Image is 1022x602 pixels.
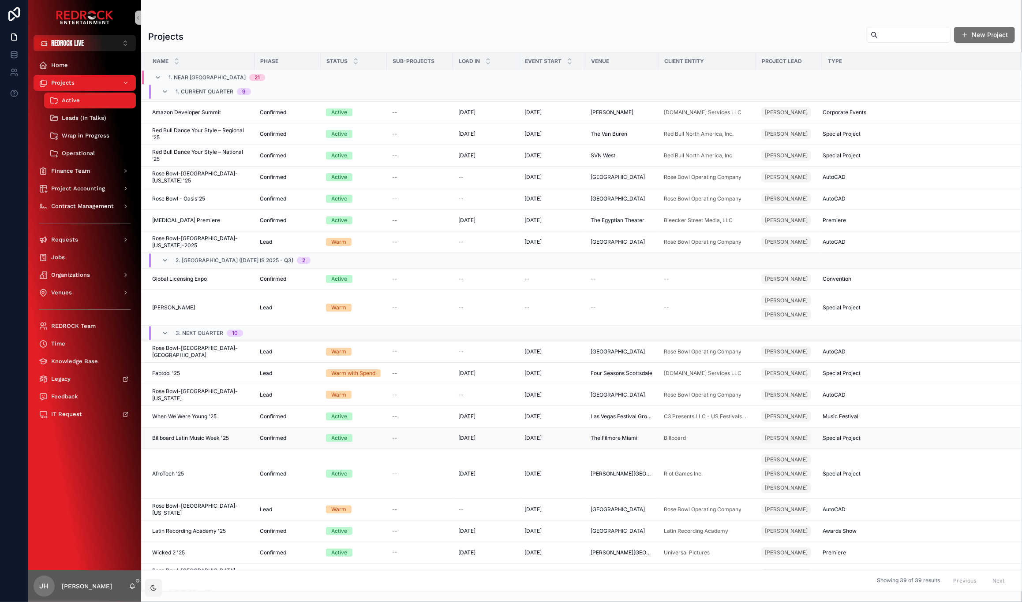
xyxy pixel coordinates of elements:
[331,369,375,377] div: Warm with Spend
[591,370,652,377] span: Four Seasons Scottsdale
[664,238,751,245] a: Rose Bowl Operating Company
[392,174,448,181] a: --
[761,309,811,320] a: [PERSON_NAME]
[51,185,105,192] span: Project Accounting
[664,130,734,137] a: Red Bull North America, Inc.
[823,109,866,116] span: Corporate Events
[823,195,1010,202] a: AutoCAD
[392,391,448,398] a: --
[823,275,1010,282] a: Convention
[524,304,580,311] a: --
[51,62,68,69] span: Home
[331,238,346,246] div: Warm
[458,348,514,355] a: --
[331,348,346,356] div: Warm
[392,304,397,311] span: --
[823,130,1010,137] a: Special Project
[458,304,514,311] a: --
[591,130,653,137] a: The Van Buren
[524,109,542,116] span: [DATE]
[152,217,249,224] a: [MEDICAL_DATA] Premiere
[392,275,448,282] a: --
[524,195,580,202] a: [DATE]
[524,217,580,224] a: [DATE]
[664,130,751,137] a: Red Bull North America, Inc.
[458,275,514,282] a: --
[392,217,397,224] span: --
[331,304,346,312] div: Warm
[761,390,811,400] a: [PERSON_NAME]
[524,174,542,181] span: [DATE]
[761,366,817,380] a: [PERSON_NAME]
[664,275,669,282] span: --
[260,348,315,355] a: Lead
[34,389,136,405] a: Feedback
[765,238,808,245] span: [PERSON_NAME]
[664,370,751,377] a: [DOMAIN_NAME] Services LLC
[591,152,615,159] span: SVN West
[34,75,136,91] a: Projects
[591,195,653,202] a: [GEOGRAPHIC_DATA]
[664,174,741,181] a: Rose Bowl Operating Company
[591,217,644,224] span: The Egyptian Theater
[326,130,382,138] a: Active
[331,152,347,160] div: Active
[152,275,249,282] a: Global Licensing Expo
[591,217,653,224] a: The Egyptian Theater
[44,93,136,108] a: Active
[458,152,475,159] span: [DATE]
[260,109,286,116] span: Confirmed
[152,388,249,402] a: Rose Bowl-[GEOGRAPHIC_DATA]-[US_STATE]
[765,311,808,318] span: [PERSON_NAME]
[954,27,1015,43] a: New Project
[260,304,272,311] span: Lead
[664,370,741,377] a: [DOMAIN_NAME] Services LLC
[152,127,249,141] span: Red Bull Dance Your Style – Regional ’25
[664,217,733,224] a: Bleecker Street Media, LLC
[260,195,286,202] span: Confirmed
[761,272,817,286] a: [PERSON_NAME]
[458,304,464,311] span: --
[260,275,286,282] span: Confirmed
[152,217,220,224] span: [MEDICAL_DATA] Premiere
[152,109,221,116] span: Amazon Developer Summit
[524,195,542,202] span: [DATE]
[524,304,530,311] span: --
[458,109,475,116] span: [DATE]
[260,174,286,181] span: Confirmed
[664,174,751,181] a: Rose Bowl Operating Company
[392,391,397,398] span: --
[34,181,136,197] a: Project Accounting
[823,174,846,181] span: AutoCAD
[152,149,249,163] a: Red Bull Dance Your Style – National ’25
[51,254,65,261] span: Jobs
[51,358,98,365] span: Knowledge Base
[524,275,580,282] a: --
[152,345,249,359] a: Rose Bowl-[GEOGRAPHIC_DATA]-[GEOGRAPHIC_DATA]
[331,195,347,203] div: Active
[62,97,80,104] span: Active
[591,174,653,181] a: [GEOGRAPHIC_DATA]
[458,217,475,224] span: [DATE]
[761,294,817,322] a: [PERSON_NAME][PERSON_NAME]
[176,257,293,264] span: 2. [GEOGRAPHIC_DATA] ([DATE] is 2025 - Q3)
[176,330,223,337] span: 3. Next Quarter
[260,370,315,377] a: Lead
[765,217,808,224] span: [PERSON_NAME]
[458,152,514,159] a: [DATE]
[664,195,741,202] a: Rose Bowl Operating Company
[765,109,808,116] span: [PERSON_NAME]
[524,370,580,377] a: [DATE]
[152,170,249,184] a: Rose Bowl-[GEOGRAPHIC_DATA]-[US_STATE] '25
[761,295,811,306] a: [PERSON_NAME]
[524,348,580,355] a: [DATE]
[152,370,180,377] span: Fabtool '25
[591,348,645,355] span: [GEOGRAPHIC_DATA]
[664,152,734,159] a: Red Bull North America, Inc.
[44,128,136,144] a: Wrap in Progress
[524,174,580,181] a: [DATE]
